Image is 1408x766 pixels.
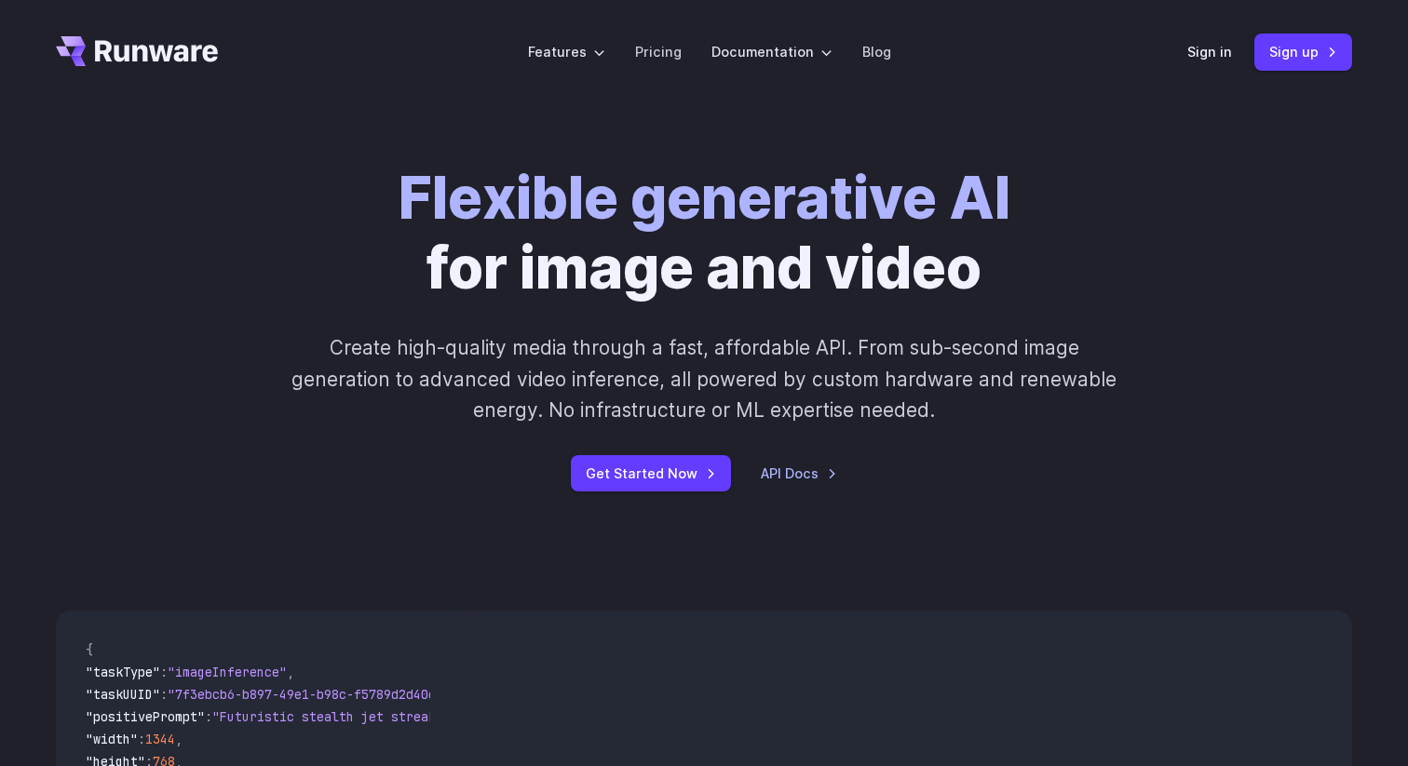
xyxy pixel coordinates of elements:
span: "Futuristic stealth jet streaking through a neon-lit cityscape with glowing purple exhaust" [212,708,890,725]
p: Create high-quality media through a fast, affordable API. From sub-second image generation to adv... [290,332,1119,425]
a: Go to / [56,36,218,66]
label: Documentation [711,41,833,62]
a: Pricing [635,41,682,62]
span: , [175,731,183,747]
span: : [205,708,212,725]
span: "width" [86,731,138,747]
span: "imageInference" [168,664,287,680]
a: API Docs [761,463,837,484]
span: , [287,664,294,680]
span: "positivePrompt" [86,708,205,725]
span: "7f3ebcb6-b897-49e1-b98c-f5789d2d40d7" [168,686,451,703]
strong: Flexible generative AI [399,163,1010,233]
a: Get Started Now [571,455,731,491]
span: "taskUUID" [86,686,160,703]
span: { [86,641,93,658]
span: "taskType" [86,664,160,680]
span: : [160,686,168,703]
span: 1344 [145,731,175,747]
label: Features [528,41,605,62]
a: Sign in [1187,41,1232,62]
a: Sign up [1254,34,1352,70]
a: Blog [862,41,891,62]
span: : [160,664,168,680]
span: : [138,731,145,747]
h1: for image and video [399,164,1010,302]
